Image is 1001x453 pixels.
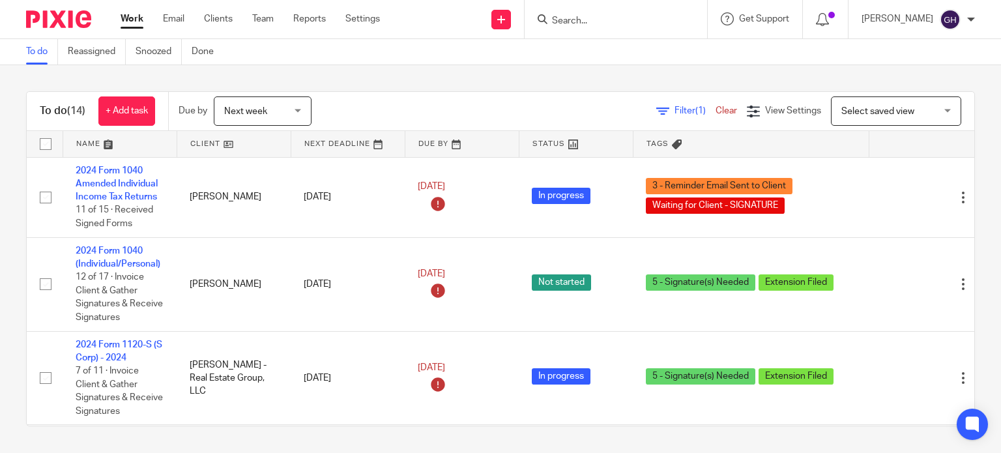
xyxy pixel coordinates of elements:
span: View Settings [765,106,821,115]
a: Done [192,39,224,65]
p: Due by [179,104,207,117]
td: [PERSON_NAME] - Real Estate Group, LLC [177,331,291,425]
span: 3 - Reminder Email Sent to Client [646,178,792,194]
span: [DATE] [418,363,445,372]
span: Next week [224,107,267,116]
span: Select saved view [841,107,914,116]
td: [PERSON_NAME] [177,237,291,331]
a: Clients [204,12,233,25]
a: + Add task [98,96,155,126]
span: 12 of 17 · Invoice Client & Gather Signatures & Receive Signatures [76,272,163,322]
td: [DATE] [291,157,405,237]
td: [DATE] [291,331,405,425]
span: (1) [695,106,706,115]
span: (14) [67,106,85,116]
td: [PERSON_NAME] [177,157,291,237]
span: Get Support [739,14,789,23]
span: 5 - Signature(s) Needed [646,368,755,385]
a: Reassigned [68,39,126,65]
td: [DATE] [291,237,405,331]
a: Email [163,12,184,25]
h1: To do [40,104,85,118]
span: Extension Filed [759,368,834,385]
a: Team [252,12,274,25]
span: 11 of 15 · Received Signed Forms [76,206,153,229]
a: Clear [716,106,737,115]
p: [PERSON_NAME] [862,12,933,25]
input: Search [551,16,668,27]
span: [DATE] [418,269,445,278]
span: In progress [532,188,590,204]
span: Waiting for Client - SIGNATURE [646,197,785,214]
img: Pixie [26,10,91,28]
a: Settings [345,12,380,25]
a: 2024 Form 1040 (Individual/Personal) [76,246,160,269]
span: In progress [532,368,590,385]
a: Snoozed [136,39,182,65]
span: Extension Filed [759,274,834,291]
span: [DATE] [418,182,445,191]
a: Reports [293,12,326,25]
a: 2024 Form 1120-S (S Corp) - 2024 [76,340,162,362]
a: 2024 Form 1040 Amended Individual Income Tax Returns [76,166,158,202]
span: 5 - Signature(s) Needed [646,274,755,291]
img: svg%3E [940,9,961,30]
a: Work [121,12,143,25]
span: 7 of 11 · Invoice Client & Gather Signatures & Receive Signatures [76,366,163,416]
span: Tags [646,140,669,147]
span: Filter [675,106,716,115]
a: To do [26,39,58,65]
span: Not started [532,274,591,291]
